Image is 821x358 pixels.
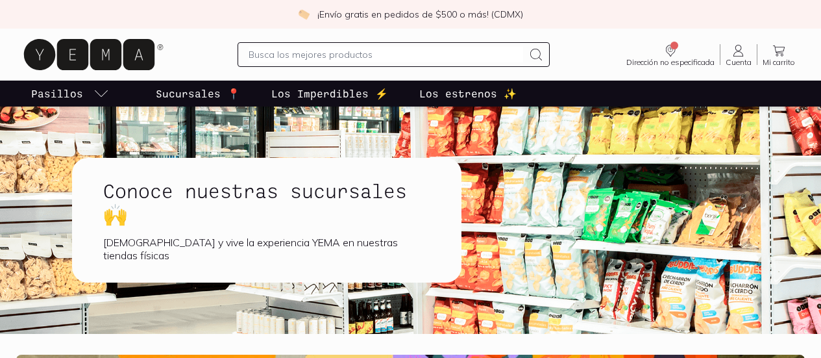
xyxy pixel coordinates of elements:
[757,43,800,66] a: Mi carrito
[621,43,720,66] a: Dirección no especificada
[271,86,388,101] p: Los Imperdibles ⚡️
[72,158,503,283] a: Conoce nuestras sucursales 🙌[DEMOGRAPHIC_DATA] y vive la experiencia YEMA en nuestras tiendas fís...
[156,86,240,101] p: Sucursales 📍
[626,58,715,66] span: Dirección no especificada
[726,58,752,66] span: Cuenta
[249,47,522,62] input: Busca los mejores productos
[317,8,523,21] p: ¡Envío gratis en pedidos de $500 o más! (CDMX)
[720,43,757,66] a: Cuenta
[31,86,83,101] p: Pasillos
[763,58,795,66] span: Mi carrito
[269,81,391,107] a: Los Imperdibles ⚡️
[29,81,112,107] a: pasillo-todos-link
[153,81,243,107] a: Sucursales 📍
[103,236,430,262] div: [DEMOGRAPHIC_DATA] y vive la experiencia YEMA en nuestras tiendas físicas
[103,179,430,225] h1: Conoce nuestras sucursales 🙌
[417,81,519,107] a: Los estrenos ✨
[298,8,310,20] img: check
[419,86,517,101] p: Los estrenos ✨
